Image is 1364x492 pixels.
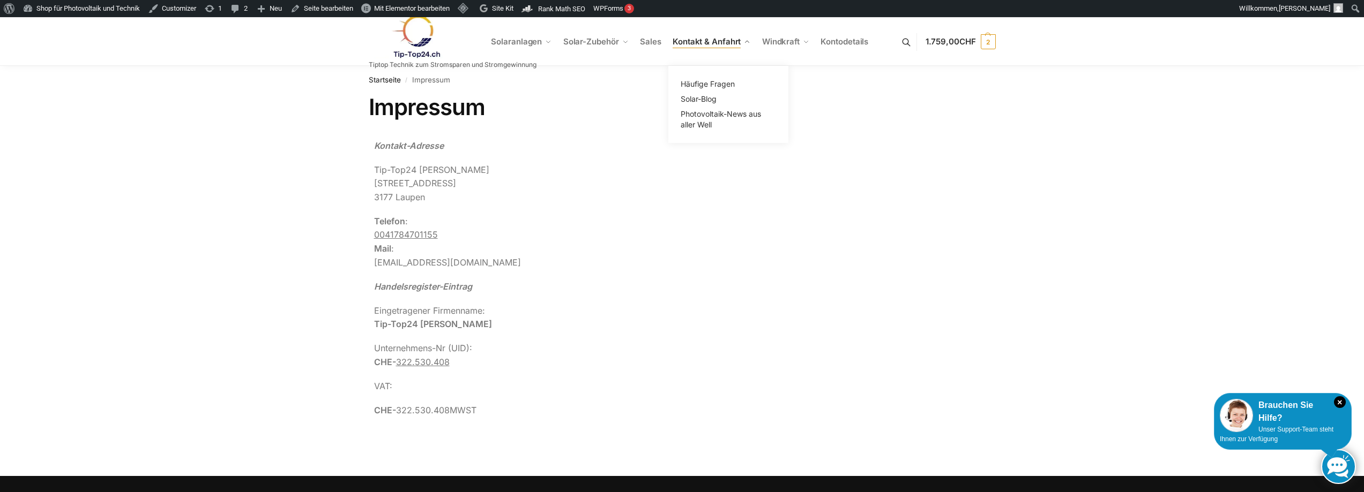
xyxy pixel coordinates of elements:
[492,4,513,12] span: Site Kit
[401,76,412,85] span: /
[816,18,873,66] a: Kontodetails
[1279,4,1330,12] span: [PERSON_NAME]
[926,36,976,47] span: 1.759,00
[640,36,661,47] span: Sales
[681,94,717,103] span: Solar-Blog
[559,18,633,66] a: Solar-Zubehör
[959,36,976,47] span: CHF
[374,140,444,151] em: Kontakt-Adresse
[1334,396,1346,408] i: Schließen
[681,79,735,88] span: Häufige Fragen
[374,404,990,418] p: 322.530.408MWST
[374,281,472,292] em: Handelsregister-Eintrag
[926,17,996,67] nav: Cart contents
[1333,3,1343,13] img: Benutzerbild von Rupert Spoddig
[636,18,666,66] a: Sales
[405,216,408,226] span: :
[563,36,619,47] span: Solar-Zubehör
[369,94,996,120] h1: Impressum
[374,229,438,240] tcxspan: Call 0041784701155 via 3CX
[762,36,800,47] span: Windkraft
[1220,399,1346,425] div: Brauchen Sie Hilfe?
[681,109,761,129] span: Photovoltaik-News aus aller Well
[675,77,782,92] a: Häufige Fragen
[675,107,782,132] a: Photovoltaik-News aus aller Well
[374,215,990,269] p: : [EMAIL_ADDRESS][DOMAIN_NAME]
[369,75,401,84] a: Startseite
[374,342,990,369] p: Unternehmens-Nr (UID):
[369,66,996,94] nav: Breadcrumb
[758,18,814,66] a: Windkraft
[369,15,463,58] img: Solaranlagen, Speicheranlagen und Energiesparprodukte
[374,380,990,393] p: VAT:
[821,36,868,47] span: Kontodetails
[673,36,741,47] span: Kontakt & Anfahrt
[675,92,782,107] a: Solar-Blog
[374,216,405,226] strong: Telefon
[374,405,396,415] strong: CHE-
[981,34,996,49] span: 2
[374,304,990,331] p: Eingetragener Firmenname:
[538,5,585,13] span: Rank Math SEO
[374,4,450,12] span: Mit Elementor bearbeiten
[374,319,492,329] strong: Tip-Top24 [PERSON_NAME]
[374,243,391,254] strong: Mail
[1220,399,1253,432] img: Customer service
[624,4,634,13] div: 3
[396,357,450,367] tcxspan: Call 322.530.408 via 3CX
[926,26,996,58] a: 1.759,00CHF 2
[1220,426,1333,443] span: Unser Support-Team steht Ihnen zur Verfügung
[374,163,990,205] p: Tip-Top24 [PERSON_NAME] [STREET_ADDRESS] 3177 Laupen
[374,357,396,367] strong: CHE-
[369,62,536,68] p: Tiptop Technik zum Stromsparen und Stromgewinnung
[668,18,755,66] a: Kontakt & Anfahrt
